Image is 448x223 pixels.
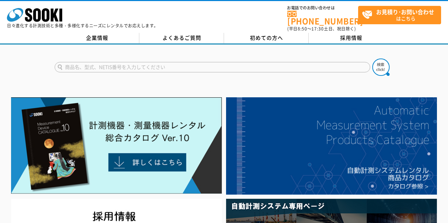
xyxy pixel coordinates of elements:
a: 企業情報 [55,33,139,43]
span: (平日 ～ 土日、祝日除く) [287,26,356,32]
a: 採用情報 [309,33,393,43]
a: 初めての方へ [224,33,309,43]
a: よくあるご質問 [139,33,224,43]
strong: お見積り･お問い合わせ [376,8,434,16]
span: はこちら [362,6,441,24]
span: 8:50 [298,26,307,32]
a: お見積り･お問い合わせはこちら [358,6,441,24]
img: 自動計測システムカタログ [226,97,437,195]
span: 17:30 [311,26,324,32]
img: btn_search.png [372,59,390,76]
a: [PHONE_NUMBER] [287,11,358,25]
p: 日々進化する計測技術と多種・多様化するニーズにレンタルでお応えします。 [7,24,158,28]
input: 商品名、型式、NETIS番号を入力してください [55,62,370,72]
span: お電話でのお問い合わせは [287,6,358,10]
img: Catalog Ver10 [11,97,222,194]
span: 初めての方へ [250,34,283,42]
